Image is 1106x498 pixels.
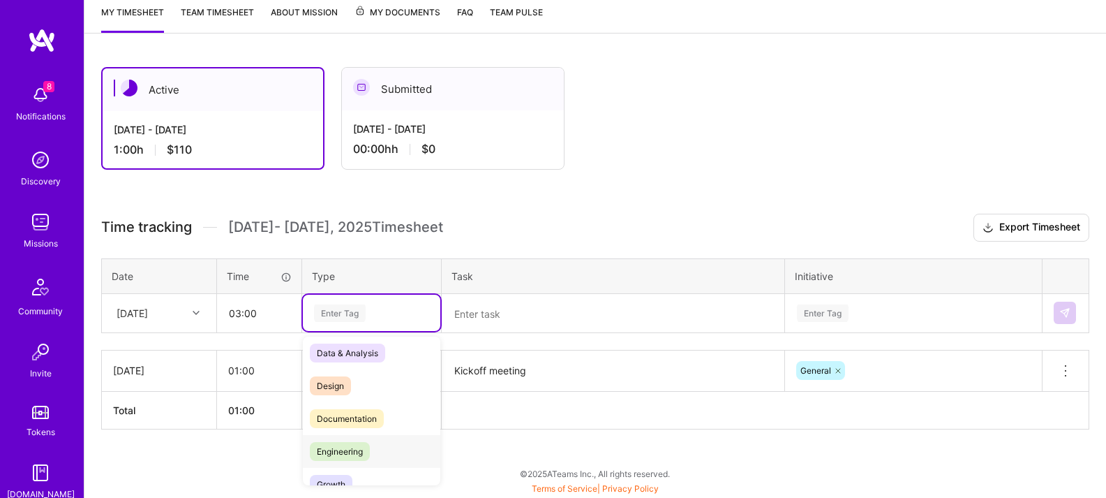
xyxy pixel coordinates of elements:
div: Discovery [21,174,61,189]
textarea: Kickoff meeting [443,352,783,390]
div: Missions [24,236,58,251]
img: Submit [1059,307,1070,318]
span: $110 [167,142,192,157]
img: discovery [27,146,54,174]
div: [DATE] - [DATE] [114,122,312,137]
div: Initiative [795,269,1032,284]
div: Community [18,304,63,318]
img: bell [27,81,54,109]
div: Enter Tag [314,302,366,324]
a: My timesheet [101,5,164,33]
span: Team Pulse [490,7,543,17]
span: Data & Analysis [310,344,385,362]
div: Active [103,68,323,111]
span: $0 [421,142,435,156]
img: Invite [27,338,54,366]
span: Design [310,376,351,395]
span: General [800,365,831,376]
span: My Documents [354,5,440,20]
button: Export Timesheet [973,214,1089,242]
input: HH:MM [217,352,301,389]
img: guide book [27,459,54,487]
div: Invite [30,366,52,381]
th: Total [102,391,217,429]
a: Team timesheet [181,5,254,33]
span: Growth [310,475,352,494]
span: | [532,483,659,494]
span: Engineering [310,442,370,461]
img: tokens [32,406,49,419]
div: [DATE] [113,363,205,378]
th: Date [102,258,217,293]
a: Privacy Policy [602,483,659,494]
img: Community [24,270,57,304]
img: logo [28,28,56,53]
div: 00:00h h [353,142,553,156]
span: Documentation [310,409,384,428]
div: [DATE] - [DATE] [353,122,553,136]
span: Time tracking [101,219,192,236]
div: Tokens [27,425,55,439]
i: icon Chevron [193,309,200,316]
input: HH:MM [218,295,301,332]
a: FAQ [457,5,473,33]
div: 1:00 h [114,142,312,157]
th: 01:00 [217,391,302,429]
span: [DATE] - [DATE] , 2025 Timesheet [228,219,443,236]
img: teamwork [27,208,54,236]
div: Notifications [16,109,66,124]
div: Enter Tag [797,302,849,324]
div: Submitted [342,68,564,110]
img: Active [121,80,137,96]
div: [DATE] [117,306,148,321]
th: Type [302,258,442,293]
a: My Documents [354,5,440,33]
a: Team Pulse [490,5,543,33]
th: Task [442,258,785,293]
a: About Mission [271,5,338,33]
img: Submitted [353,79,370,96]
div: © 2025 ATeams Inc., All rights reserved. [84,456,1106,491]
a: Terms of Service [532,483,597,494]
i: icon Download [982,221,994,235]
span: 8 [43,81,54,92]
div: Time [227,269,292,284]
